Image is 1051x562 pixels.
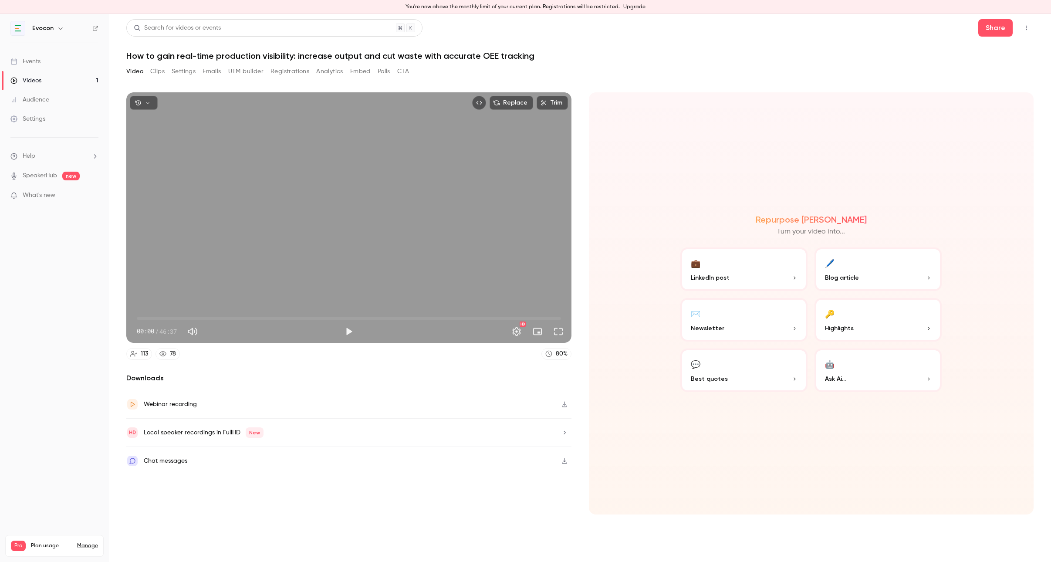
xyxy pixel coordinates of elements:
[10,152,98,161] li: help-dropdown-opener
[680,349,808,392] button: 💬Best quotes
[691,324,724,333] span: Newsletter
[537,96,568,110] button: Trim
[155,327,159,336] span: /
[144,427,264,438] div: Local speaker recordings in FullHD
[529,323,546,340] button: Turn on miniplayer
[10,115,45,123] div: Settings
[541,348,571,360] a: 80%
[184,323,201,340] button: Mute
[825,273,859,282] span: Blog article
[144,399,197,410] div: Webinar recording
[77,542,98,549] a: Manage
[141,349,148,359] div: 113
[472,96,486,110] button: Embed video
[144,456,187,466] div: Chat messages
[172,64,196,78] button: Settings
[62,172,80,180] span: new
[508,323,525,340] button: Settings
[777,227,845,237] p: Turn your video into...
[691,307,700,320] div: ✉️
[134,24,221,33] div: Search for videos or events
[170,349,176,359] div: 78
[680,247,808,291] button: 💼LinkedIn post
[23,171,57,180] a: SpeakerHub
[137,327,177,336] div: 00:00
[378,64,390,78] button: Polls
[1020,21,1034,35] button: Top Bar Actions
[203,64,221,78] button: Emails
[825,307,835,320] div: 🔑
[825,324,854,333] span: Highlights
[691,357,700,371] div: 💬
[11,21,25,35] img: Evocon
[23,191,55,200] span: What's new
[490,96,533,110] button: Replace
[126,373,571,383] h2: Downloads
[10,57,41,66] div: Events
[126,64,143,78] button: Video
[623,3,645,10] a: Upgrade
[10,95,49,104] div: Audience
[691,273,730,282] span: LinkedIn post
[88,192,98,200] iframe: Noticeable Trigger
[825,357,835,371] div: 🤖
[691,374,728,383] span: Best quotes
[11,541,26,551] span: Pro
[126,348,152,360] a: 113
[556,349,568,359] div: 80 %
[756,214,867,225] h2: Repurpose [PERSON_NAME]
[31,542,72,549] span: Plan usage
[350,64,371,78] button: Embed
[550,323,567,340] button: Full screen
[10,76,41,85] div: Videos
[691,256,700,270] div: 💼
[159,327,177,336] span: 46:37
[978,19,1013,37] button: Share
[150,64,165,78] button: Clips
[680,298,808,342] button: ✉️Newsletter
[246,427,264,438] span: New
[825,374,846,383] span: Ask Ai...
[340,323,358,340] button: Play
[126,51,1034,61] h1: How to gain real-time production visibility: increase output and cut waste with accurate OEE trac...
[228,64,264,78] button: UTM builder
[316,64,343,78] button: Analytics
[155,348,180,360] a: 78
[814,349,942,392] button: 🤖Ask Ai...
[520,322,526,327] div: HD
[825,256,835,270] div: 🖊️
[270,64,309,78] button: Registrations
[814,247,942,291] button: 🖊️Blog article
[137,327,154,336] span: 00:00
[814,298,942,342] button: 🔑Highlights
[32,24,54,33] h6: Evocon
[397,64,409,78] button: CTA
[23,152,35,161] span: Help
